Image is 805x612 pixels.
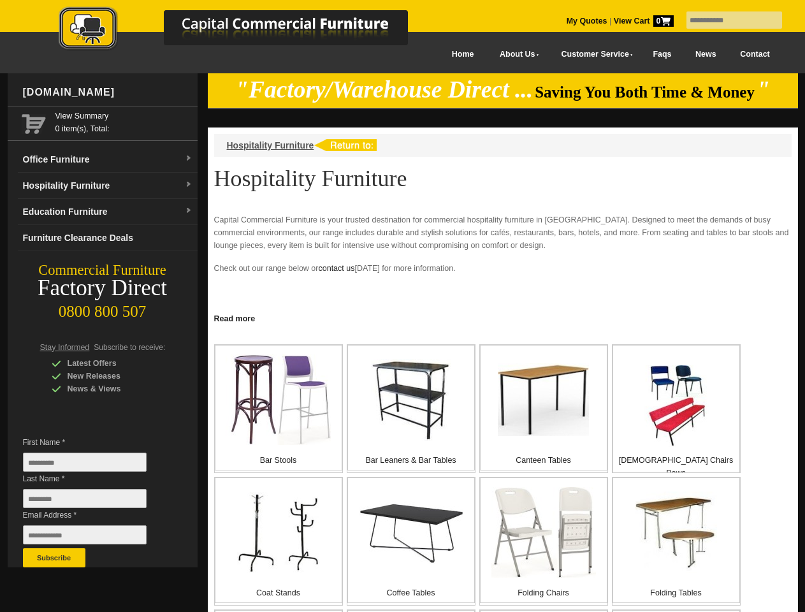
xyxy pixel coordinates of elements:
[683,40,728,69] a: News
[371,359,451,441] img: Bar Leaners & Bar Tables
[491,487,596,578] img: Folding Chairs
[208,309,798,325] a: Click to read more
[18,173,198,199] a: Hospitality Furnituredropdown
[185,207,192,215] img: dropdown
[498,363,589,436] img: Canteen Tables
[612,344,741,473] a: Church Chairs Pews [DEMOGRAPHIC_DATA] Chairs Pews
[318,264,354,273] a: contact us
[40,343,90,352] span: Stay Informed
[547,40,641,69] a: Customer Service
[227,140,314,150] a: Hospitality Furniture
[24,6,470,57] a: Capital Commercial Furniture Logo
[18,147,198,173] a: Office Furnituredropdown
[52,370,173,382] div: New Releases
[52,357,173,370] div: Latest Offers
[8,296,198,321] div: 0800 800 507
[728,40,781,69] a: Contact
[185,181,192,189] img: dropdown
[226,354,331,445] img: Bar Stools
[23,525,147,544] input: Email Address *
[237,492,320,572] img: Coat Stands
[23,509,166,521] span: Email Address *
[479,477,608,606] a: Folding Chairs Folding Chairs
[94,343,165,352] span: Subscribe to receive:
[23,489,147,508] input: Last Name *
[215,454,342,467] p: Bar Stools
[479,344,608,473] a: Canteen Tables Canteen Tables
[612,477,741,606] a: Folding Tables Folding Tables
[214,166,792,191] h1: Hospitality Furniture
[52,382,173,395] div: News & Views
[235,76,533,103] em: "Factory/Warehouse Direct ...
[214,262,792,288] p: Check out our range below or [DATE] for more information.
[635,492,717,573] img: Folding Tables
[567,17,607,25] a: My Quotes
[613,586,739,599] p: Folding Tables
[314,139,377,151] img: return to
[348,454,474,467] p: Bar Leaners & Bar Tables
[486,40,547,69] a: About Us
[347,477,475,606] a: Coffee Tables Coffee Tables
[359,501,463,564] img: Coffee Tables
[8,279,198,297] div: Factory Direct
[18,73,198,112] div: [DOMAIN_NAME]
[23,472,166,485] span: Last Name *
[613,454,739,479] p: [DEMOGRAPHIC_DATA] Chairs Pews
[214,214,792,252] p: Capital Commercial Furniture is your trusted destination for commercial hospitality furniture in ...
[653,15,674,27] span: 0
[23,548,85,567] button: Subscribe
[635,365,717,447] img: Church Chairs Pews
[348,586,474,599] p: Coffee Tables
[757,76,770,103] em: "
[611,17,673,25] a: View Cart0
[23,436,166,449] span: First Name *
[641,40,684,69] a: Faqs
[214,344,343,473] a: Bar Stools Bar Stools
[347,344,475,473] a: Bar Leaners & Bar Tables Bar Leaners & Bar Tables
[18,199,198,225] a: Education Furnituredropdown
[55,110,192,122] a: View Summary
[614,17,674,25] strong: View Cart
[481,586,607,599] p: Folding Chairs
[23,453,147,472] input: First Name *
[185,155,192,163] img: dropdown
[481,454,607,467] p: Canteen Tables
[55,110,192,133] span: 0 item(s), Total:
[24,6,470,53] img: Capital Commercial Furniture Logo
[214,477,343,606] a: Coat Stands Coat Stands
[18,225,198,251] a: Furniture Clearance Deals
[535,84,755,101] span: Saving You Both Time & Money
[215,586,342,599] p: Coat Stands
[8,261,198,279] div: Commercial Furniture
